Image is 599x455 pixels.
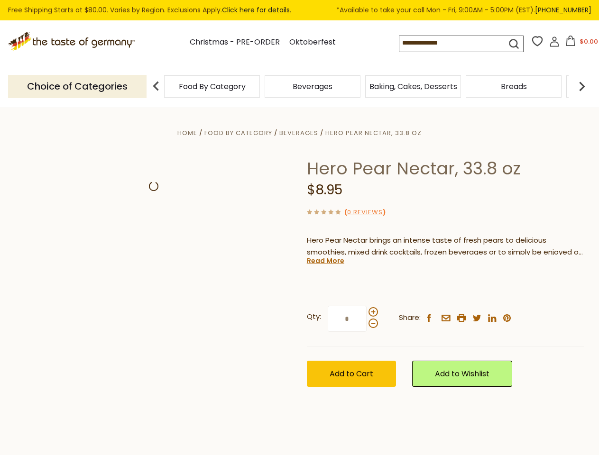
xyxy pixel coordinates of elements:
[501,83,527,90] a: Breads
[328,306,367,332] input: Qty:
[347,208,383,218] a: 0 Reviews
[222,5,291,15] a: Click here for details.
[336,5,591,16] span: *Available to take your call Mon - Fri, 9:00AM - 5:00PM (EST).
[179,83,246,90] a: Food By Category
[204,128,272,137] a: Food By Category
[412,361,512,387] a: Add to Wishlist
[580,37,598,46] span: $0.00
[344,208,386,217] span: ( )
[399,312,421,324] span: Share:
[293,83,332,90] a: Beverages
[535,5,591,15] a: [PHONE_NUMBER]
[369,83,457,90] a: Baking, Cakes, Desserts
[8,75,147,98] p: Choice of Categories
[572,77,591,96] img: next arrow
[307,361,396,387] button: Add to Cart
[279,128,318,137] a: Beverages
[325,128,422,137] a: Hero Pear Nectar, 33.8 oz
[307,256,344,265] a: Read More
[190,36,280,49] a: Christmas - PRE-ORDER
[330,368,373,379] span: Add to Cart
[307,158,584,179] h1: Hero Pear Nectar, 33.8 oz
[307,235,584,258] p: Hero Pear Nectar brings an intense taste of fresh pears to delicious smoothies, mixed drink cockt...
[147,77,166,96] img: previous arrow
[177,128,197,137] a: Home
[8,5,591,16] div: Free Shipping Starts at $80.00. Varies by Region. Exclusions Apply.
[307,181,342,199] span: $8.95
[289,36,336,49] a: Oktoberfest
[307,311,321,323] strong: Qty:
